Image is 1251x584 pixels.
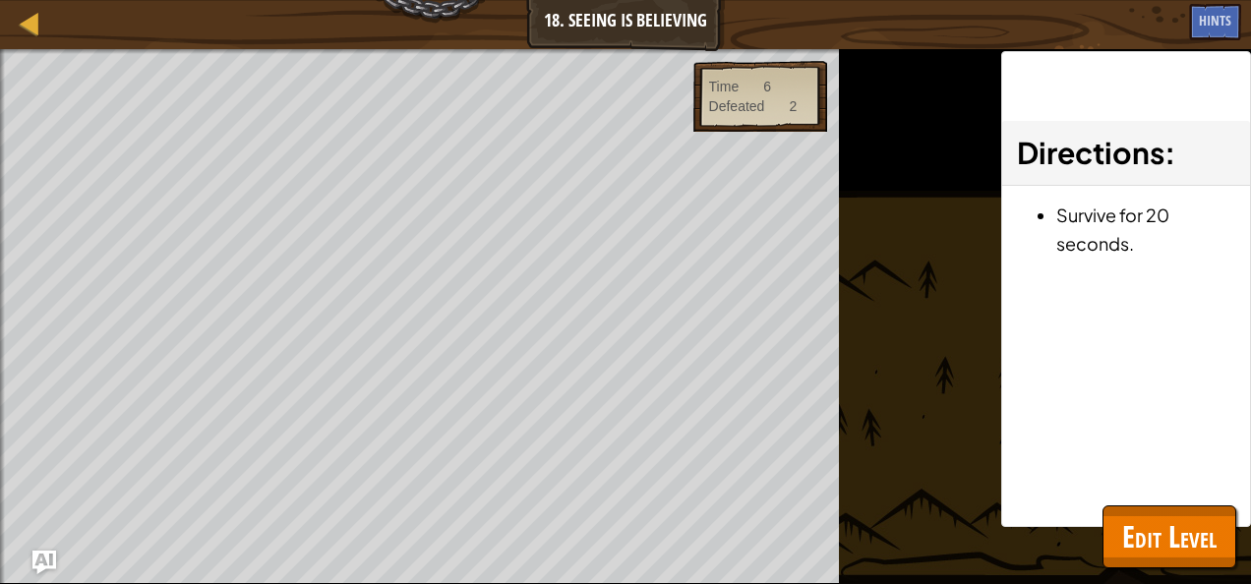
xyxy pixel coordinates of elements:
[790,96,798,116] div: 2
[709,96,765,116] div: Defeated
[1122,516,1217,556] span: Edit Level
[1199,11,1231,29] span: Hints
[1017,131,1235,175] h3: :
[1056,201,1235,258] li: Survive for 20 seconds.
[709,77,740,96] div: Time
[1017,134,1164,171] span: Directions
[763,77,771,96] div: 6
[1102,505,1236,568] button: Edit Level
[32,551,56,574] button: Ask AI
